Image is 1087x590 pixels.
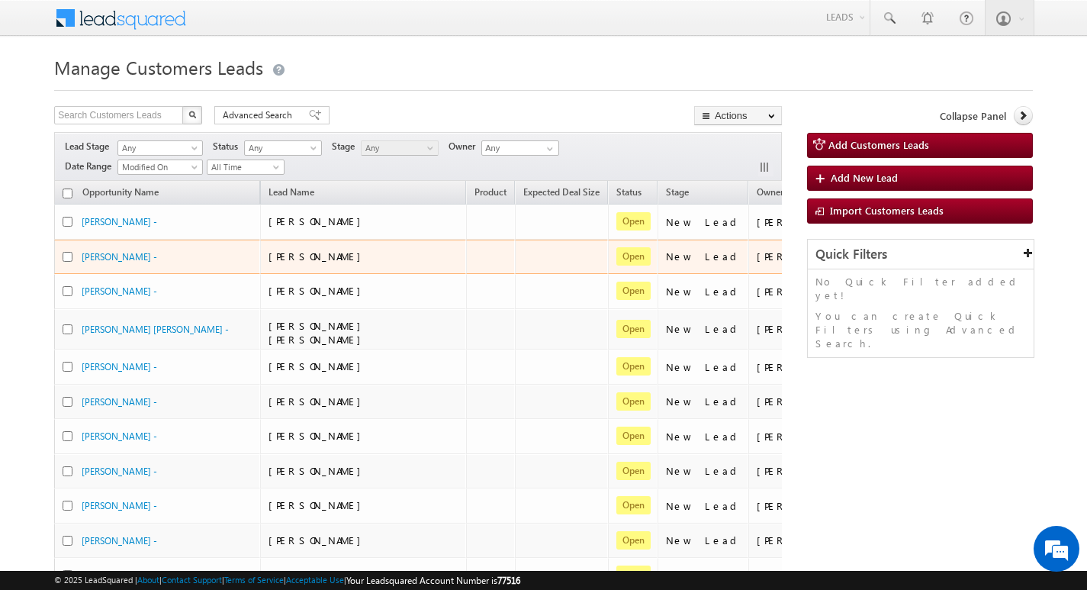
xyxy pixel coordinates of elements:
span: Open [616,392,651,411]
span: Add Customers Leads [828,138,929,151]
span: [PERSON_NAME] [269,534,368,546]
span: [PERSON_NAME] [269,429,368,442]
span: [PERSON_NAME] [269,214,368,227]
span: Collapse Panel [940,109,1006,123]
span: Open [616,427,651,445]
span: Advanced Search [223,108,297,122]
input: Type to Search [481,140,559,156]
span: Open [616,212,651,231]
div: [PERSON_NAME] [PERSON_NAME] [757,534,909,547]
a: [PERSON_NAME] - [82,569,157,581]
div: [PERSON_NAME] [PERSON_NAME] [757,499,909,513]
div: New Lead [666,569,742,582]
span: Any [245,141,317,155]
a: Any [244,140,322,156]
div: [PERSON_NAME] [PERSON_NAME] [757,360,909,374]
div: New Lead [666,322,742,336]
div: [PERSON_NAME] [PERSON_NAME] [757,569,909,582]
span: [PERSON_NAME] [269,568,368,581]
a: Expected Deal Size [516,184,607,204]
span: Open [616,496,651,514]
a: [PERSON_NAME] - [82,466,157,477]
span: [PERSON_NAME] [269,359,368,372]
a: Status [609,184,649,204]
span: Lead Stage [65,140,115,153]
div: New Lead [666,395,742,408]
p: You can create Quick Filters using Advanced Search. [815,309,1026,350]
span: Open [616,566,651,584]
div: [PERSON_NAME] [757,215,909,229]
div: New Lead [666,285,742,298]
div: [PERSON_NAME] [PERSON_NAME] [757,395,909,408]
div: New Lead [666,215,742,229]
a: Acceptable Use [286,575,344,585]
span: All Time [207,160,280,174]
div: [PERSON_NAME] [PERSON_NAME] [757,285,909,298]
span: Open [616,247,651,266]
span: Import Customers Leads [830,204,944,217]
span: Product [474,186,507,198]
span: Owner [449,140,481,153]
span: Stage [666,186,689,198]
a: Terms of Service [224,575,284,585]
span: [PERSON_NAME] [269,464,368,477]
span: Date Range [65,160,117,173]
a: Any [117,140,203,156]
a: Contact Support [162,575,222,585]
a: Modified On [117,160,203,175]
span: Open [616,357,651,376]
div: [PERSON_NAME] [PERSON_NAME] [757,430,909,443]
span: Add New Lead [831,171,898,184]
a: [PERSON_NAME] - [82,500,157,511]
span: Modified On [118,160,198,174]
span: Open [616,462,651,480]
span: [PERSON_NAME] [269,498,368,511]
div: Quick Filters [808,240,1034,269]
p: No Quick Filter added yet! [815,275,1026,302]
a: [PERSON_NAME] - [82,430,157,442]
span: Open [616,282,651,300]
span: Manage Customers Leads [54,55,263,79]
span: Opportunity Name [82,186,159,198]
a: Opportunity Name [75,184,166,204]
span: Expected Deal Size [523,186,600,198]
div: [PERSON_NAME] [PERSON_NAME] [757,322,909,336]
span: Any [362,141,434,155]
button: Actions [694,106,782,125]
span: Owner [757,186,783,198]
input: Check all records [63,189,72,198]
div: New Lead [666,360,742,374]
div: [PERSON_NAME] [PERSON_NAME] [757,250,909,263]
div: [PERSON_NAME] [PERSON_NAME] [757,464,909,478]
a: [PERSON_NAME] - [82,216,157,227]
div: New Lead [666,250,742,263]
img: Search [188,111,196,118]
span: © 2025 LeadSquared | | | | | [54,573,520,588]
a: [PERSON_NAME] - [82,361,157,372]
a: [PERSON_NAME] [PERSON_NAME] - [82,324,229,335]
span: Open [616,531,651,550]
a: Any [361,140,439,156]
span: [PERSON_NAME] [269,250,368,263]
a: [PERSON_NAME] - [82,396,157,408]
span: Your Leadsquared Account Number is [346,575,520,586]
span: Stage [332,140,361,153]
span: [PERSON_NAME] [PERSON_NAME] [269,319,368,346]
span: Open [616,320,651,338]
span: Lead Name [261,184,322,204]
div: New Lead [666,464,742,478]
a: Stage [658,184,696,204]
div: New Lead [666,499,742,513]
span: Any [118,141,198,155]
span: [PERSON_NAME] [269,395,368,408]
span: Status [213,140,244,153]
a: [PERSON_NAME] - [82,285,157,297]
span: [PERSON_NAME] [269,284,368,297]
a: [PERSON_NAME] - [82,535,157,546]
span: 77516 [497,575,520,586]
div: New Lead [666,534,742,547]
a: Show All Items [539,141,558,156]
a: All Time [207,160,285,175]
a: [PERSON_NAME] - [82,251,157,263]
a: About [137,575,159,585]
